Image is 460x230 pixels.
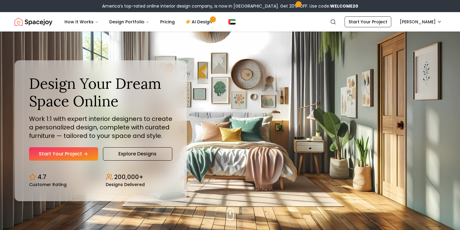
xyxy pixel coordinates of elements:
strong: WELCOME20 [330,3,358,9]
button: [PERSON_NAME] [396,16,445,27]
a: Spacejoy [15,16,52,28]
a: Pricing [155,16,180,28]
a: AI Design [181,16,219,28]
nav: Global [15,12,445,32]
a: Explore Designs [103,147,173,161]
p: 4.7 [38,173,46,181]
small: Designs Delivered [106,182,145,187]
a: Start Your Project [345,16,391,27]
p: 200,000+ [114,173,143,181]
p: Work 1:1 with expert interior designers to create a personalized design, complete with curated fu... [29,115,172,140]
img: Spacejoy Logo [15,16,52,28]
small: Customer Rating [29,182,67,187]
button: Design Portfolio [104,16,154,28]
button: How It Works [60,16,103,28]
div: America’s top-rated online interior design company, is now in [GEOGRAPHIC_DATA]. Get 20% OFF. Use... [102,3,358,9]
img: Dubai [228,19,236,24]
div: Design stats [29,168,172,187]
h1: Design Your Dream Space Online [29,75,172,110]
a: Start Your Project [29,147,98,161]
nav: Main [60,16,219,28]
